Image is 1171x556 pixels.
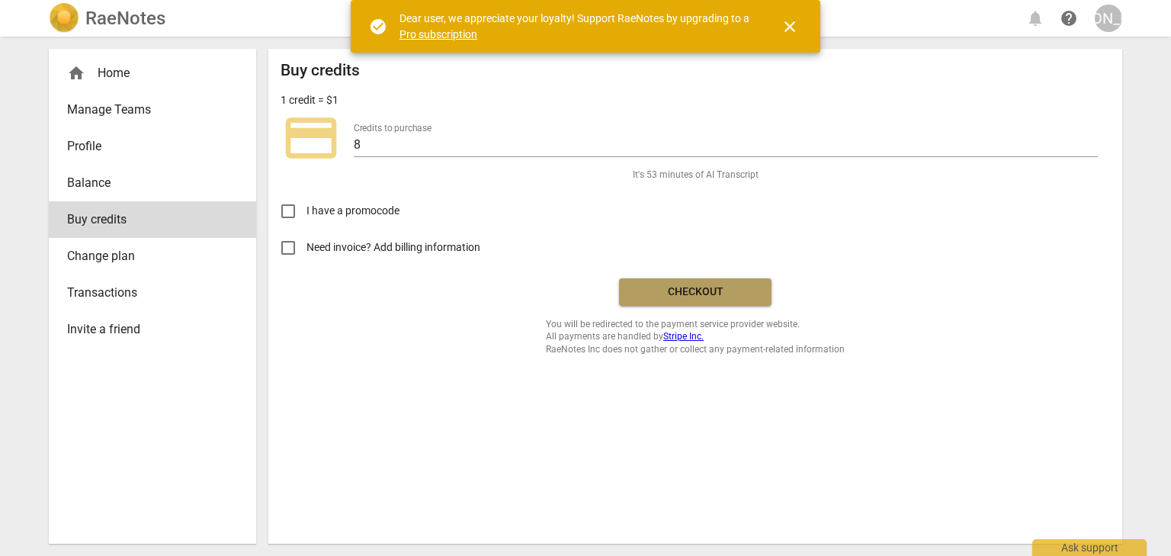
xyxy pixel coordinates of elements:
[546,318,845,356] span: You will be redirected to the payment service provider website. All payments are handled by RaeNo...
[67,211,226,229] span: Buy credits
[1095,5,1122,32] button: [PERSON_NAME]
[663,331,704,342] a: Stripe Inc.
[306,239,483,256] span: Need invoice? Add billing information
[281,92,338,108] p: 1 credit = $1
[67,101,226,119] span: Manage Teams
[772,8,808,45] button: Close
[399,28,477,40] a: Pro subscription
[306,203,399,219] span: I have a promocode
[49,55,256,92] div: Home
[67,284,226,302] span: Transactions
[399,11,753,42] div: Dear user, we appreciate your loyalty! Support RaeNotes by upgrading to a
[67,64,85,82] span: home
[67,64,226,82] div: Home
[49,3,165,34] a: LogoRaeNotes
[781,18,799,36] span: close
[67,247,226,265] span: Change plan
[631,284,759,300] span: Checkout
[49,165,256,201] a: Balance
[67,320,226,339] span: Invite a friend
[49,238,256,275] a: Change plan
[49,3,79,34] img: Logo
[281,108,342,169] span: credit_card
[85,8,165,29] h2: RaeNotes
[67,137,226,156] span: Profile
[1055,5,1083,32] a: Help
[67,174,226,192] span: Balance
[1060,9,1078,27] span: help
[49,92,256,128] a: Manage Teams
[633,169,759,182] span: It's 53 minutes of AI Transcript
[281,61,360,80] h2: Buy credits
[354,124,432,133] label: Credits to purchase
[49,201,256,238] a: Buy credits
[369,18,387,36] span: check_circle
[1032,539,1147,556] div: Ask support
[619,278,772,306] button: Checkout
[49,311,256,348] a: Invite a friend
[49,128,256,165] a: Profile
[49,275,256,311] a: Transactions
